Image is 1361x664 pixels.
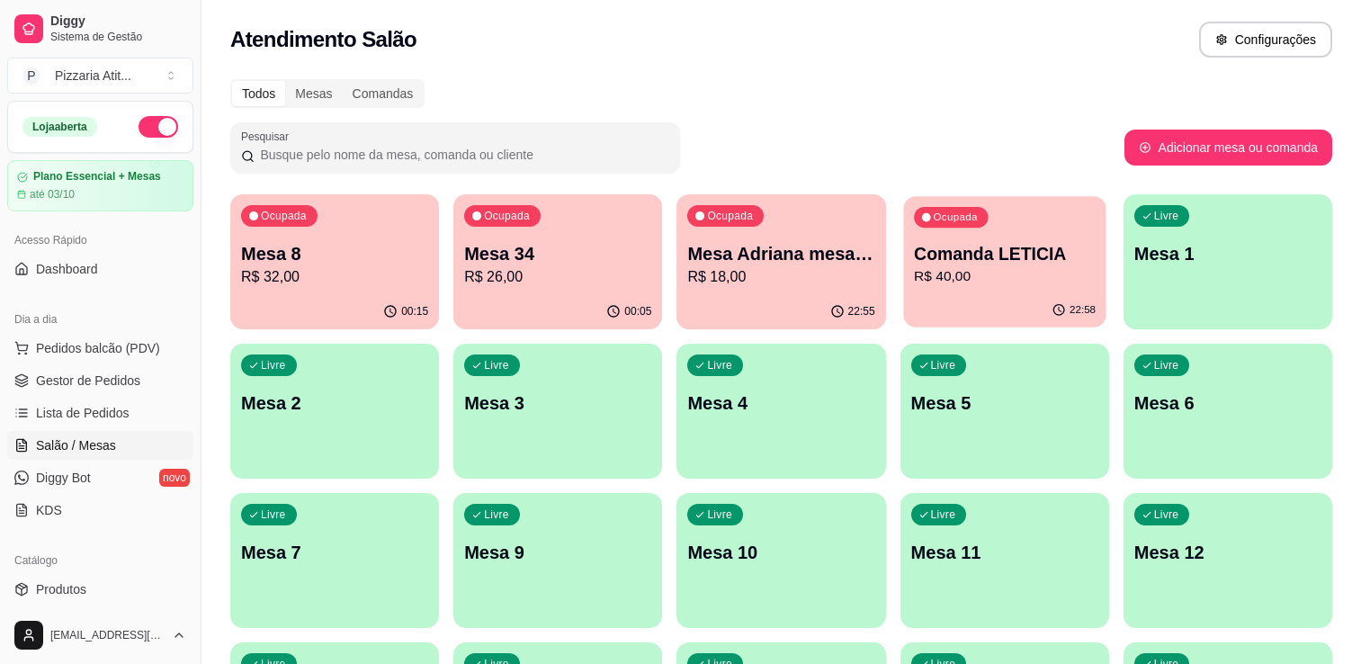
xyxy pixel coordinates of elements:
h2: Atendimento Salão [230,25,416,54]
div: Dia a dia [7,305,193,334]
p: 22:55 [848,304,875,319]
p: Mesa 2 [241,390,428,416]
p: Ocupada [933,211,977,225]
p: Mesa 7 [241,540,428,565]
p: Mesa 34 [464,241,651,266]
span: Sistema de Gestão [50,30,186,44]
p: Livre [484,507,509,522]
p: Ocupada [484,209,530,223]
span: Diggy Bot [36,469,91,487]
p: Livre [261,358,286,372]
p: R$ 32,00 [241,266,428,288]
span: Diggy [50,13,186,30]
button: Select a team [7,58,193,94]
p: Mesa 4 [687,390,874,416]
button: [EMAIL_ADDRESS][DOMAIN_NAME] [7,614,193,657]
div: Todos [232,81,285,106]
p: Mesa 8 [241,241,428,266]
button: LivreMesa 3 [453,344,662,479]
p: Livre [484,358,509,372]
span: Salão / Mesas [36,436,116,454]
a: Salão / Mesas [7,431,193,460]
button: LivreMesa 10 [676,493,885,628]
p: Mesa 6 [1134,390,1321,416]
p: Livre [1154,507,1179,522]
button: LivreMesa 1 [1124,194,1332,329]
div: Mesas [285,81,342,106]
input: Pesquisar [255,146,669,164]
button: Pedidos balcão (PDV) [7,334,193,363]
button: LivreMesa 5 [900,344,1109,479]
p: Livre [1154,209,1179,223]
button: OcupadaMesa 8R$ 32,0000:15 [230,194,439,329]
p: Mesa 10 [687,540,874,565]
p: 22:58 [1070,303,1096,318]
p: Livre [707,507,732,522]
span: Dashboard [36,260,98,278]
article: até 03/10 [30,187,75,202]
button: LivreMesa 4 [676,344,885,479]
a: Lista de Pedidos [7,399,193,427]
p: 00:15 [401,304,428,319]
p: Comanda LETICIA [914,242,1096,266]
p: Livre [1154,358,1179,372]
button: OcupadaMesa Adriana mesa 15R$ 18,0022:55 [676,194,885,329]
p: Ocupada [261,209,307,223]
button: LivreMesa 7 [230,493,439,628]
span: Lista de Pedidos [36,404,130,422]
p: Livre [707,358,732,372]
p: R$ 40,00 [914,266,1096,287]
a: Gestor de Pedidos [7,366,193,395]
p: Mesa Adriana mesa 15 [687,241,874,266]
a: DiggySistema de Gestão [7,7,193,50]
button: Configurações [1199,22,1332,58]
p: Ocupada [707,209,753,223]
span: Produtos [36,580,86,598]
p: Livre [931,507,956,522]
p: 00:05 [624,304,651,319]
div: Loja aberta [22,117,97,137]
a: Plano Essencial + Mesasaté 03/10 [7,160,193,211]
div: Catálogo [7,546,193,575]
a: KDS [7,496,193,525]
span: [EMAIL_ADDRESS][DOMAIN_NAME] [50,628,165,642]
a: Dashboard [7,255,193,283]
a: Diggy Botnovo [7,463,193,492]
p: Mesa 3 [464,390,651,416]
button: LivreMesa 6 [1124,344,1332,479]
p: Mesa 1 [1134,241,1321,266]
div: Acesso Rápido [7,226,193,255]
button: LivreMesa 12 [1124,493,1332,628]
button: Alterar Status [139,116,178,138]
p: Livre [261,507,286,522]
p: Mesa 9 [464,540,651,565]
label: Pesquisar [241,129,295,144]
span: Gestor de Pedidos [36,372,140,390]
article: Plano Essencial + Mesas [33,170,161,184]
a: Produtos [7,575,193,604]
div: Comandas [343,81,424,106]
button: LivreMesa 9 [453,493,662,628]
p: R$ 18,00 [687,266,874,288]
span: Pedidos balcão (PDV) [36,339,160,357]
p: R$ 26,00 [464,266,651,288]
p: Mesa 5 [911,390,1098,416]
button: OcupadaComanda LETICIAR$ 40,0022:58 [903,196,1106,328]
p: Mesa 12 [1134,540,1321,565]
button: LivreMesa 2 [230,344,439,479]
button: LivreMesa 11 [900,493,1109,628]
button: Adicionar mesa ou comanda [1124,130,1332,166]
div: Pizzaria Atit ... [55,67,131,85]
span: KDS [36,501,62,519]
span: P [22,67,40,85]
button: OcupadaMesa 34R$ 26,0000:05 [453,194,662,329]
p: Mesa 11 [911,540,1098,565]
p: Livre [931,358,956,372]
